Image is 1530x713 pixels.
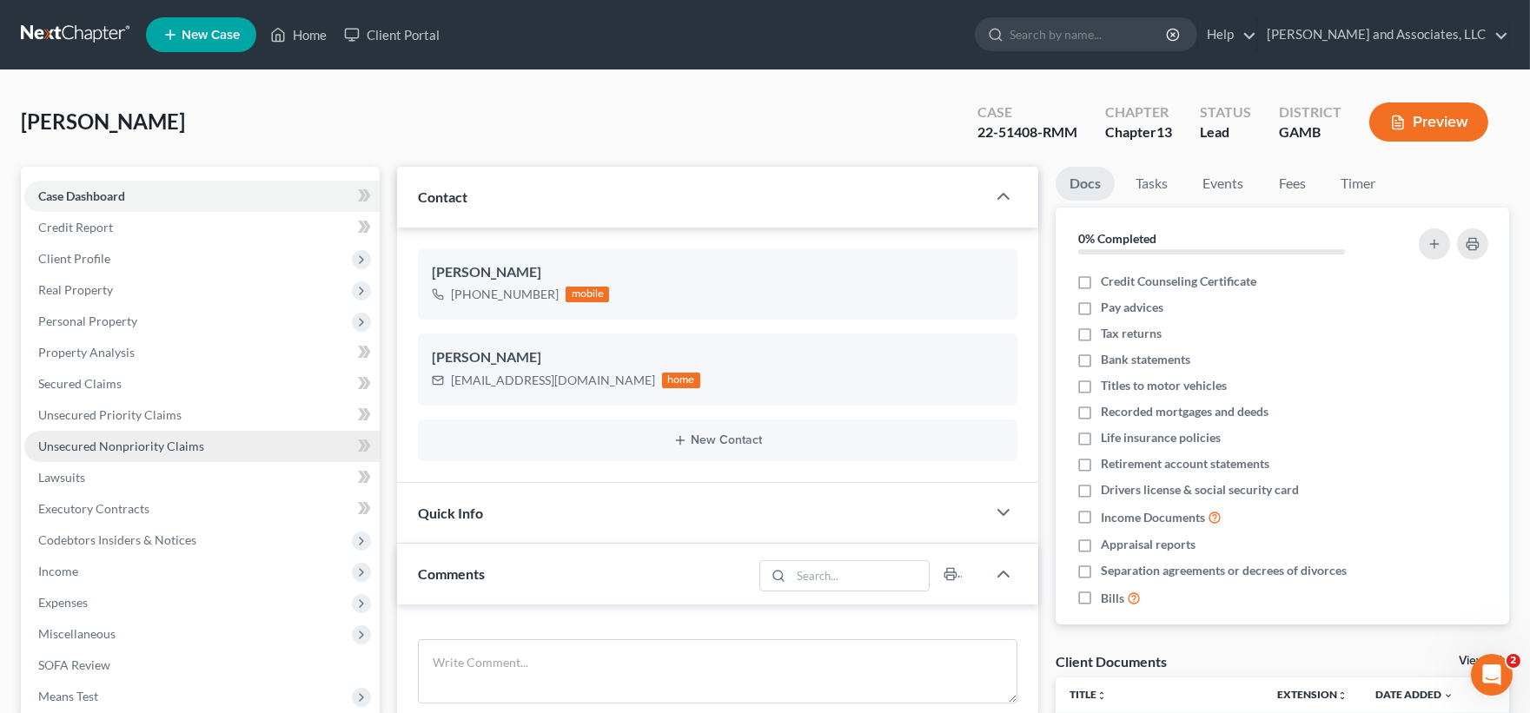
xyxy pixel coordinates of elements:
a: Docs [1056,167,1115,201]
div: [PHONE_NUMBER] [451,286,559,303]
div: GAMB [1279,122,1341,142]
span: Life insurance policies [1101,429,1221,446]
button: New Contact [432,433,1003,447]
a: Unsecured Nonpriority Claims [24,431,380,462]
span: Bills [1101,590,1124,607]
span: Pay advices [1101,299,1163,316]
span: 2 [1507,654,1520,668]
a: Property Analysis [24,337,380,368]
span: Client Profile [38,251,110,266]
a: Lawsuits [24,462,380,493]
span: Personal Property [38,314,137,328]
div: Lead [1200,122,1251,142]
span: [PERSON_NAME] [21,109,185,134]
span: Comments [418,565,485,582]
div: home [662,373,700,388]
span: Means Test [38,689,98,703]
span: Recorded mortgages and deeds [1101,403,1268,420]
span: Miscellaneous [38,626,116,641]
a: Case Dashboard [24,181,380,212]
span: Quick Info [418,505,483,521]
div: [EMAIL_ADDRESS][DOMAIN_NAME] [451,372,655,389]
span: Retirement account statements [1101,455,1269,472]
a: Credit Report [24,212,380,243]
a: Help [1198,19,1256,50]
span: Unsecured Nonpriority Claims [38,439,204,453]
span: Secured Claims [38,376,122,391]
span: Income Documents [1101,509,1205,526]
div: [PERSON_NAME] [432,262,1003,283]
a: Date Added expand_more [1375,688,1454,701]
iframe: Intercom live chat [1471,654,1513,696]
span: Codebtors Insiders & Notices [38,532,196,547]
span: Contact [418,188,467,205]
strong: 0% Completed [1078,231,1156,246]
div: District [1279,102,1341,122]
span: Separation agreements or decrees of divorces [1101,562,1347,579]
span: Executory Contracts [38,501,149,516]
div: Client Documents [1056,652,1167,670]
span: Bank statements [1101,351,1190,368]
span: Titles to motor vehicles [1101,377,1227,394]
span: Expenses [38,595,88,610]
span: 13 [1156,123,1172,140]
a: Timer [1327,167,1389,201]
div: Case [977,102,1077,122]
a: SOFA Review [24,650,380,681]
span: Tax returns [1101,325,1162,342]
span: SOFA Review [38,657,110,672]
div: mobile [566,287,609,302]
div: Status [1200,102,1251,122]
span: Case Dashboard [38,188,125,203]
i: unfold_more [1337,690,1348,701]
a: Secured Claims [24,368,380,399]
div: [PERSON_NAME] [432,347,1003,368]
span: New Case [182,29,240,42]
i: unfold_more [1096,690,1107,701]
a: Client Portal [335,19,448,50]
div: Chapter [1105,102,1172,122]
a: Fees [1264,167,1320,201]
a: Titleunfold_more [1070,688,1107,701]
span: Lawsuits [38,470,85,485]
span: Real Property [38,282,113,297]
i: expand_more [1443,690,1454,701]
a: View All [1459,655,1502,667]
button: Preview [1369,102,1488,142]
span: Credit Report [38,220,113,234]
a: Unsecured Priority Claims [24,399,380,431]
div: Chapter [1105,122,1172,142]
a: Tasks [1122,167,1182,201]
a: Events [1189,167,1257,201]
span: Property Analysis [38,345,135,360]
span: Drivers license & social security card [1101,481,1299,498]
a: Executory Contracts [24,493,380,525]
div: 22-51408-RMM [977,122,1077,142]
span: Credit Counseling Certificate [1101,273,1256,290]
a: Home [262,19,335,50]
input: Search by name... [1010,18,1169,50]
span: Income [38,564,78,578]
a: [PERSON_NAME] and Associates, LLC [1258,19,1508,50]
input: Search... [791,561,930,591]
span: Appraisal reports [1101,536,1196,553]
span: Unsecured Priority Claims [38,407,182,422]
a: Extensionunfold_more [1277,688,1348,701]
